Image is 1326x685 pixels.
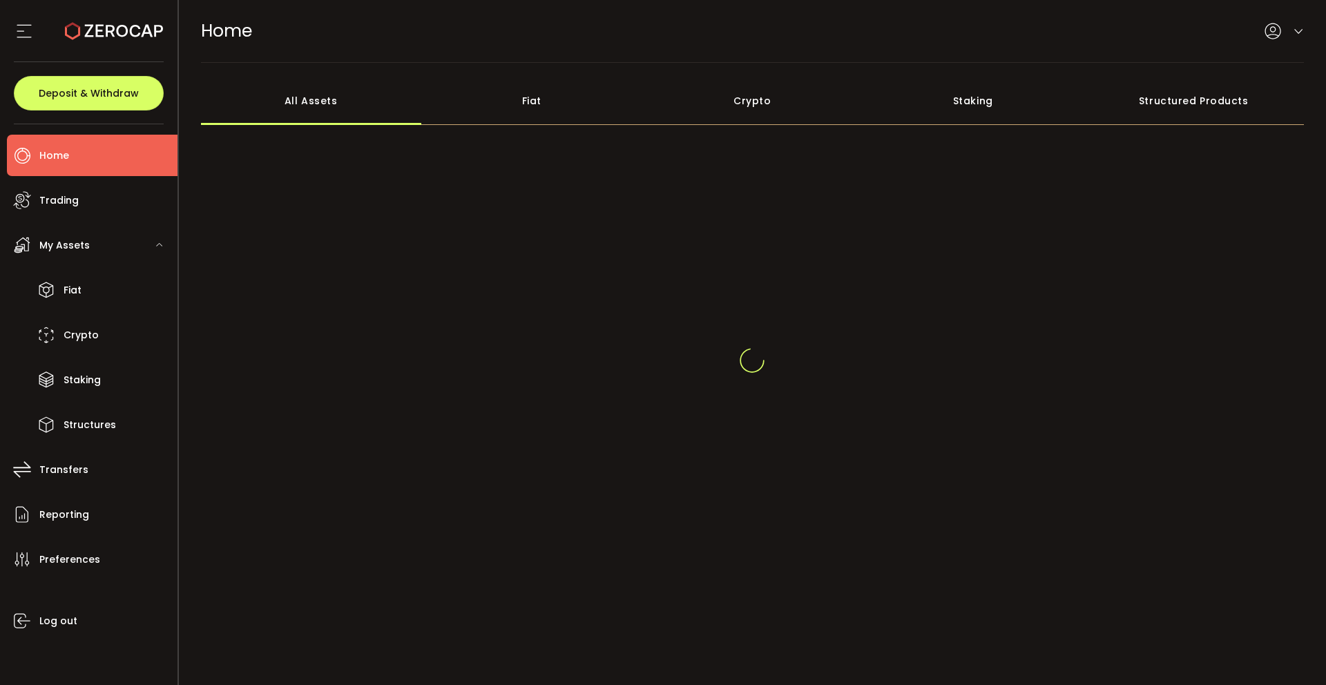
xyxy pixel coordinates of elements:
[64,280,81,300] span: Fiat
[39,88,139,98] span: Deposit & Withdraw
[39,550,100,570] span: Preferences
[39,611,77,631] span: Log out
[39,460,88,480] span: Transfers
[39,146,69,166] span: Home
[1084,77,1305,125] div: Structured Products
[39,191,79,211] span: Trading
[421,77,642,125] div: Fiat
[201,77,422,125] div: All Assets
[64,370,101,390] span: Staking
[642,77,863,125] div: Crypto
[64,325,99,345] span: Crypto
[14,76,164,110] button: Deposit & Withdraw
[39,505,89,525] span: Reporting
[39,235,90,255] span: My Assets
[863,77,1084,125] div: Staking
[64,415,116,435] span: Structures
[201,19,252,43] span: Home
